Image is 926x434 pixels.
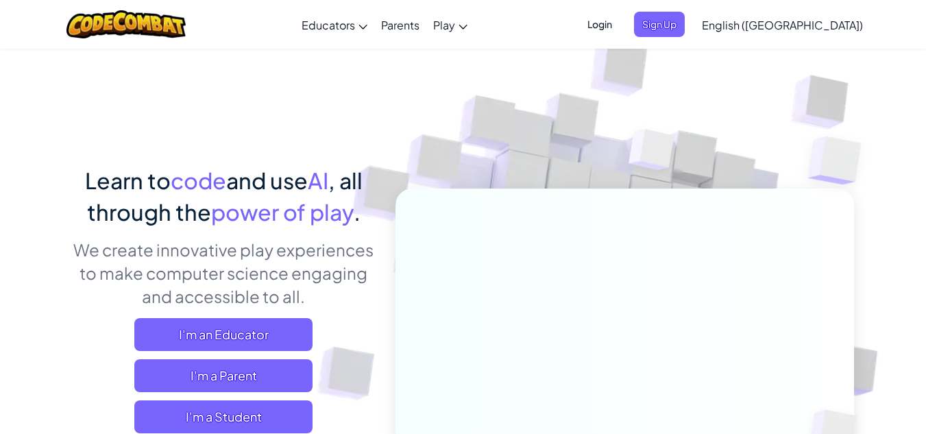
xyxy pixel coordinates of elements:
[85,167,171,194] span: Learn to
[634,12,685,37] button: Sign Up
[211,198,354,226] span: power of play
[579,12,620,37] button: Login
[134,318,313,351] a: I'm an Educator
[226,167,308,194] span: and use
[602,102,701,204] img: Overlap cubes
[695,6,870,43] a: English ([GEOGRAPHIC_DATA])
[66,10,186,38] img: CodeCombat logo
[295,6,374,43] a: Educators
[171,167,226,194] span: code
[73,238,375,308] p: We create innovative play experiences to make computer science engaging and accessible to all.
[134,359,313,392] a: I'm a Parent
[781,103,899,219] img: Overlap cubes
[354,198,361,226] span: .
[426,6,474,43] a: Play
[308,167,328,194] span: AI
[702,18,863,32] span: English ([GEOGRAPHIC_DATA])
[302,18,355,32] span: Educators
[433,18,455,32] span: Play
[134,400,313,433] button: I'm a Student
[374,6,426,43] a: Parents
